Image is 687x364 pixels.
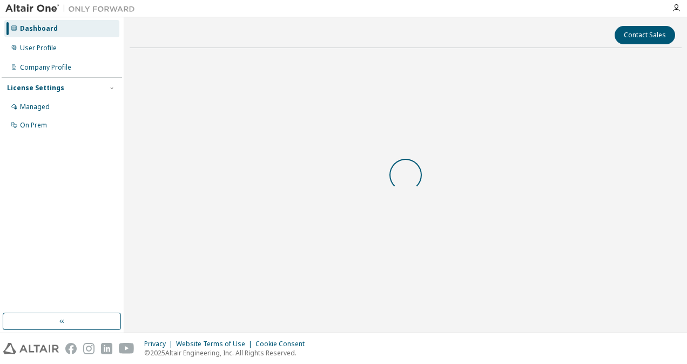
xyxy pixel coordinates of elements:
[3,343,59,354] img: altair_logo.svg
[83,343,95,354] img: instagram.svg
[20,121,47,130] div: On Prem
[255,340,311,348] div: Cookie Consent
[119,343,134,354] img: youtube.svg
[615,26,675,44] button: Contact Sales
[65,343,77,354] img: facebook.svg
[20,44,57,52] div: User Profile
[20,24,58,33] div: Dashboard
[176,340,255,348] div: Website Terms of Use
[7,84,64,92] div: License Settings
[20,63,71,72] div: Company Profile
[20,103,50,111] div: Managed
[144,348,311,358] p: © 2025 Altair Engineering, Inc. All Rights Reserved.
[5,3,140,14] img: Altair One
[144,340,176,348] div: Privacy
[101,343,112,354] img: linkedin.svg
